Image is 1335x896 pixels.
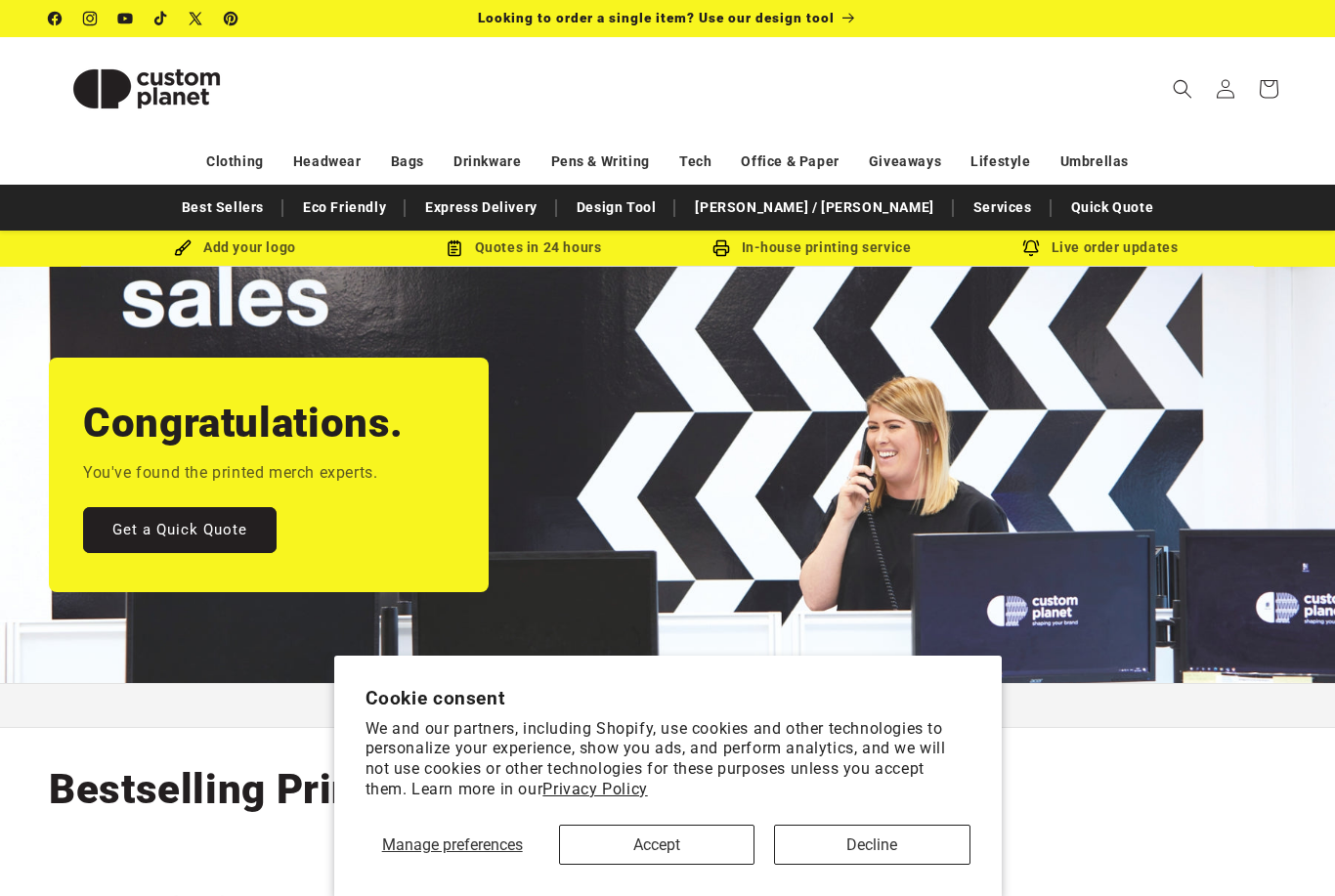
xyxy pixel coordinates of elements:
[551,145,650,179] a: Pens & Writing
[174,239,192,257] img: Brush Icon
[970,145,1030,179] a: Lifestyle
[206,145,264,179] a: Clothing
[366,687,970,709] h2: Cookie consent
[559,825,754,865] button: Accept
[1022,239,1040,257] img: Order updates
[567,191,667,225] a: Design Tool
[391,145,424,179] a: Bags
[379,235,667,260] div: Quotes in 24 hours
[1061,191,1164,225] a: Quick Quote
[869,145,941,179] a: Giveaways
[293,191,396,225] a: Eco Friendly
[172,191,274,225] a: Best Sellers
[83,397,404,449] h2: Congratulations.
[1161,67,1204,110] summary: Search
[42,37,252,140] a: Custom Planet
[956,235,1244,260] div: Live order updates
[542,780,647,798] a: Privacy Policy
[1237,802,1335,896] iframe: Chat Widget
[685,191,943,225] a: [PERSON_NAME] / [PERSON_NAME]
[679,145,711,179] a: Tech
[366,719,970,800] p: We and our partners, including Shopify, use cookies and other technologies to personalize your ex...
[478,10,835,25] span: Looking to order a single item? Use our design tool
[415,191,547,225] a: Express Delivery
[1060,145,1129,179] a: Umbrellas
[91,235,379,260] div: Add your logo
[83,507,277,553] a: Get a Quick Quote
[774,825,969,865] button: Decline
[712,239,730,257] img: In-house printing
[49,45,244,133] img: Custom Planet
[964,191,1042,225] a: Services
[453,145,521,179] a: Drinkware
[741,145,839,179] a: Office & Paper
[293,145,362,179] a: Headwear
[366,825,539,865] button: Manage preferences
[667,235,956,260] div: In-house printing service
[446,239,463,257] img: Order Updates Icon
[49,763,563,816] h2: Bestselling Printed Merch.
[83,459,377,488] p: You've found the printed merch experts.
[382,835,523,854] span: Manage preferences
